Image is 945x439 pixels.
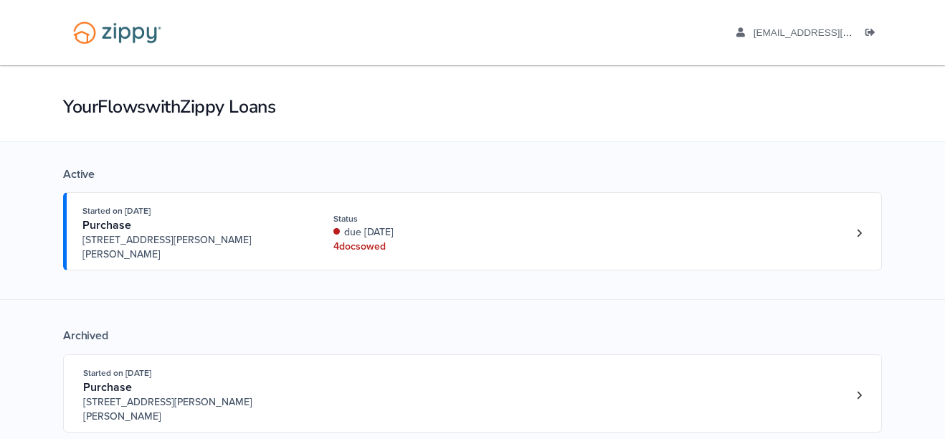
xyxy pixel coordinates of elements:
span: [STREET_ADDRESS][PERSON_NAME][PERSON_NAME] [83,395,302,424]
span: Started on [DATE] [82,206,151,216]
div: 4 doc s owed [333,240,525,254]
span: Purchase [82,218,131,232]
div: Status [333,212,525,225]
span: andcook84@outlook.com [754,27,918,38]
span: Purchase [83,380,132,395]
img: Logo [64,14,171,51]
a: edit profile [736,27,918,42]
h1: Your Flows with Zippy Loans [63,95,882,119]
a: Loan number 4201219 [848,222,870,244]
a: Open loan 3844698 [63,354,882,433]
div: Archived [63,329,882,343]
span: [STREET_ADDRESS][PERSON_NAME][PERSON_NAME] [82,233,301,262]
span: Started on [DATE] [83,368,151,378]
a: Log out [865,27,881,42]
a: Open loan 4201219 [63,192,882,270]
div: Active [63,167,882,181]
div: due [DATE] [333,225,525,240]
a: Loan number 3844698 [848,384,870,406]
